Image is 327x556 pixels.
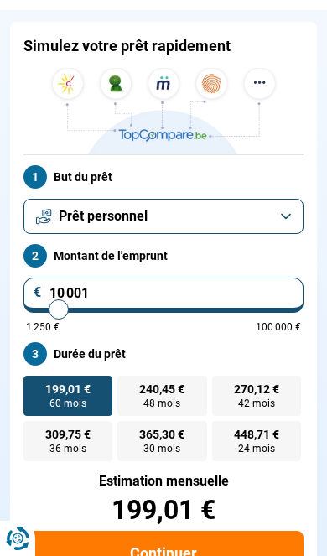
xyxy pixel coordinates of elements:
span: € [34,286,42,299]
span: 24 mois [238,444,275,454]
span: 30 mois [143,444,180,454]
label: But du prêt [23,165,304,189]
span: 48 mois [143,398,180,408]
span: 100 000 € [256,322,301,332]
span: 448,71 € [234,429,279,440]
span: 365,30 € [139,429,184,440]
span: 270,12 € [234,383,279,395]
span: 199,01 € [45,383,91,395]
span: 309,75 € [45,429,91,440]
img: TopCompare.be [46,68,281,154]
span: Prêt personnel [59,207,148,226]
span: 60 mois [49,398,86,408]
span: 240,45 € [139,383,184,395]
div: 199,01 € [23,496,304,523]
span: 36 mois [49,444,86,454]
div: Estimation mensuelle [23,475,304,488]
span: 42 mois [238,398,275,408]
label: Durée du prêt [23,342,304,366]
button: Prêt personnel [23,199,304,234]
label: Montant de l'emprunt [23,244,304,268]
h1: Simulez votre prêt rapidement [23,37,231,55]
span: 1 250 € [26,322,60,332]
